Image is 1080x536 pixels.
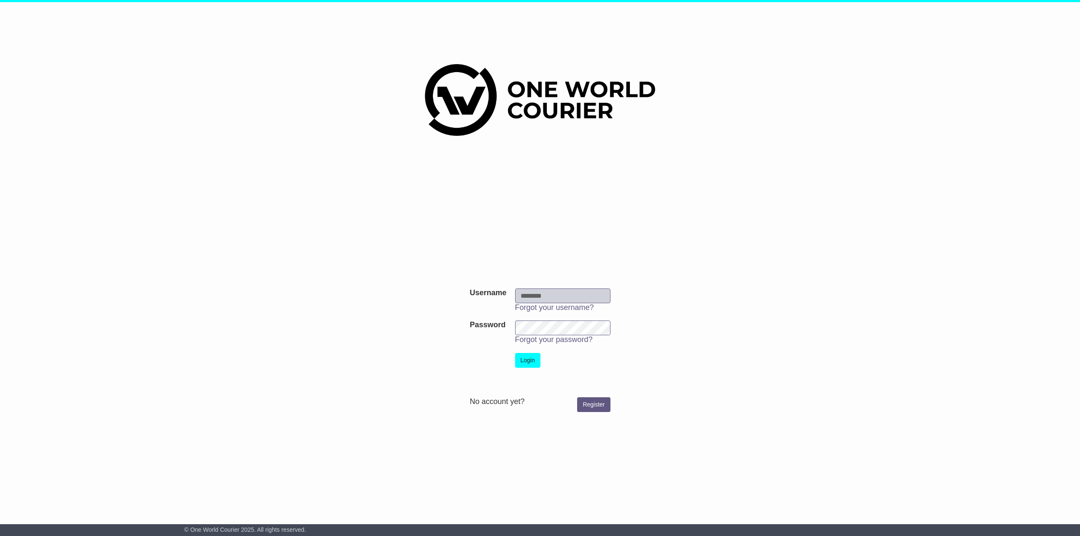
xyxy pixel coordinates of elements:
[515,353,540,368] button: Login
[184,526,306,533] span: © One World Courier 2025. All rights reserved.
[577,397,610,412] a: Register
[515,303,594,312] a: Forgot your username?
[470,397,610,407] div: No account yet?
[425,64,655,136] img: One World
[470,321,505,330] label: Password
[470,288,506,298] label: Username
[515,335,593,344] a: Forgot your password?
